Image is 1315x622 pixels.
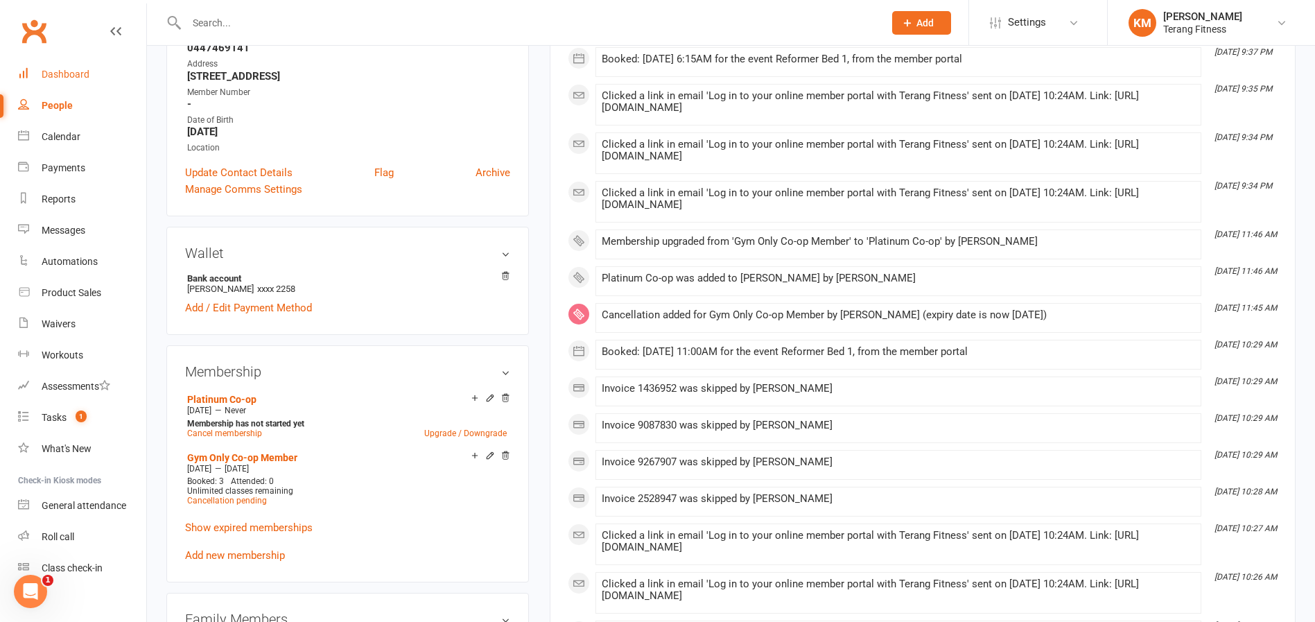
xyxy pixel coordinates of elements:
[185,549,285,562] a: Add new membership
[18,121,146,153] a: Calendar
[1163,23,1242,35] div: Terang Fitness
[187,419,304,429] strong: Membership has not started yet
[42,381,110,392] div: Assessments
[187,476,224,486] span: Booked: 3
[1214,450,1277,460] i: [DATE] 10:29 AM
[187,58,510,71] div: Address
[1163,10,1242,23] div: [PERSON_NAME]
[184,405,510,416] div: —
[1214,84,1272,94] i: [DATE] 9:35 PM
[18,90,146,121] a: People
[602,236,1195,248] div: Membership upgraded from 'Gym Only Co-op Member' to 'Platinum Co-op' by [PERSON_NAME]
[187,126,510,138] strong: [DATE]
[18,553,146,584] a: Class kiosk mode
[42,412,67,423] div: Tasks
[18,521,146,553] a: Roll call
[602,187,1195,211] div: Clicked a link in email 'Log in to your online member portal with Terang Fitness' sent on [DATE] ...
[18,246,146,277] a: Automations
[476,164,510,181] a: Archive
[1214,524,1277,533] i: [DATE] 10:27 AM
[602,346,1195,358] div: Booked: [DATE] 11:00AM for the event Reformer Bed 1, from the member portal
[42,69,89,80] div: Dashboard
[187,452,297,463] a: Gym Only Co-op Member
[602,53,1195,65] div: Booked: [DATE] 6:15AM for the event Reformer Bed 1, from the member portal
[18,433,146,465] a: What's New
[185,521,313,534] a: Show expired memberships
[42,131,80,142] div: Calendar
[18,215,146,246] a: Messages
[187,394,256,405] a: Platinum Co-op
[18,153,146,184] a: Payments
[1214,132,1272,142] i: [DATE] 9:34 PM
[185,364,510,379] h3: Membership
[231,476,274,486] span: Attended: 0
[187,496,267,506] a: Cancellation pending
[42,100,73,111] div: People
[185,271,510,296] li: [PERSON_NAME]
[185,164,293,181] a: Update Contact Details
[1214,487,1277,496] i: [DATE] 10:28 AM
[602,493,1195,505] div: Invoice 2528947 was skipped by [PERSON_NAME]
[187,141,510,155] div: Location
[184,463,510,474] div: —
[42,349,83,361] div: Workouts
[187,429,262,438] a: Cancel membership
[187,42,510,54] strong: 0447469141
[1214,266,1277,276] i: [DATE] 11:46 AM
[187,486,293,496] span: Unlimited classes remaining
[185,245,510,261] h3: Wallet
[602,309,1195,321] div: Cancellation added for Gym Only Co-op Member by [PERSON_NAME] (expiry date is now [DATE])
[1129,9,1156,37] div: KM
[187,70,510,83] strong: [STREET_ADDRESS]
[42,193,76,205] div: Reports
[42,443,92,454] div: What's New
[602,139,1195,162] div: Clicked a link in email 'Log in to your online member portal with Terang Fitness' sent on [DATE] ...
[1214,303,1277,313] i: [DATE] 11:45 AM
[892,11,951,35] button: Add
[225,464,249,474] span: [DATE]
[1214,340,1277,349] i: [DATE] 10:29 AM
[42,575,53,586] span: 1
[18,340,146,371] a: Workouts
[1214,47,1272,57] i: [DATE] 9:37 PM
[42,287,101,298] div: Product Sales
[1214,572,1277,582] i: [DATE] 10:26 AM
[17,14,51,49] a: Clubworx
[42,500,126,511] div: General attendance
[1214,181,1272,191] i: [DATE] 9:34 PM
[42,531,74,542] div: Roll call
[187,98,510,110] strong: -
[18,59,146,90] a: Dashboard
[42,318,76,329] div: Waivers
[1214,413,1277,423] i: [DATE] 10:29 AM
[916,17,934,28] span: Add
[187,273,503,284] strong: Bank account
[14,575,47,608] iframe: Intercom live chat
[182,13,874,33] input: Search...
[374,164,394,181] a: Flag
[1214,377,1277,386] i: [DATE] 10:29 AM
[602,530,1195,553] div: Clicked a link in email 'Log in to your online member portal with Terang Fitness' sent on [DATE] ...
[18,402,146,433] a: Tasks 1
[257,284,295,294] span: xxxx 2258
[1008,7,1046,38] span: Settings
[42,562,103,573] div: Class check-in
[602,578,1195,602] div: Clicked a link in email 'Log in to your online member portal with Terang Fitness' sent on [DATE] ...
[602,420,1195,431] div: Invoice 9087830 was skipped by [PERSON_NAME]
[42,256,98,267] div: Automations
[185,300,312,316] a: Add / Edit Payment Method
[187,464,211,474] span: [DATE]
[18,490,146,521] a: General attendance kiosk mode
[42,162,85,173] div: Payments
[18,184,146,215] a: Reports
[225,406,246,415] span: Never
[602,90,1195,114] div: Clicked a link in email 'Log in to your online member portal with Terang Fitness' sent on [DATE] ...
[424,429,507,438] a: Upgrade / Downgrade
[602,273,1195,284] div: Platinum Co-op was added to [PERSON_NAME] by [PERSON_NAME]
[18,309,146,340] a: Waivers
[602,383,1195,395] div: Invoice 1436952 was skipped by [PERSON_NAME]
[187,114,510,127] div: Date of Birth
[185,181,302,198] a: Manage Comms Settings
[76,411,87,422] span: 1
